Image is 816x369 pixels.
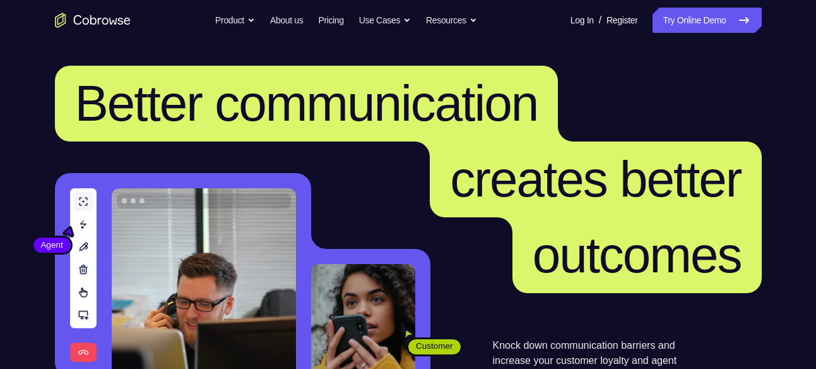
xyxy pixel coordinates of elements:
[533,227,742,283] span: outcomes
[571,8,594,33] a: Log In
[318,8,343,33] a: Pricing
[270,8,303,33] a: About us
[55,13,131,28] a: Go to the home page
[606,8,637,33] a: Register
[359,8,411,33] button: Use Cases
[426,8,477,33] button: Resources
[215,8,255,33] button: Product
[599,13,601,28] span: /
[75,75,538,131] span: Better communication
[653,8,761,33] a: Try Online Demo
[450,151,741,207] span: creates better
